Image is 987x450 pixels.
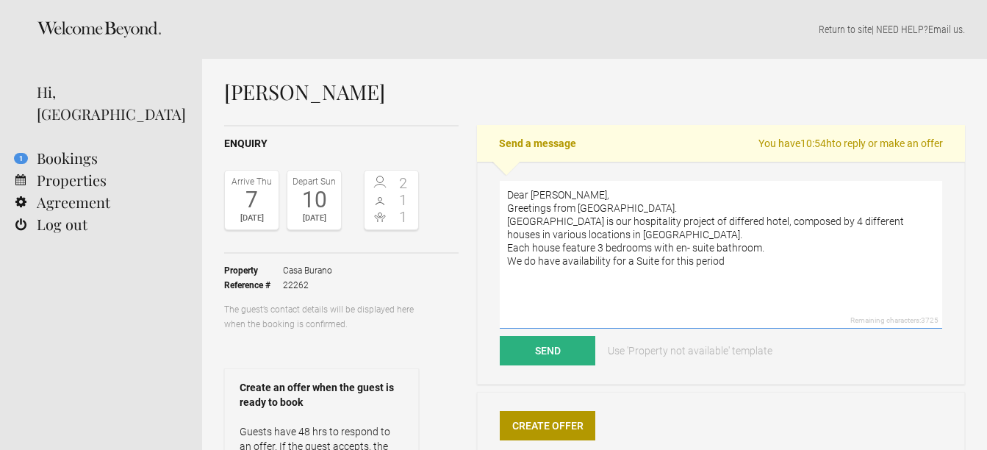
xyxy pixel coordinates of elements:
[597,336,783,365] a: Use 'Property not available' template
[229,189,275,211] div: 7
[291,189,337,211] div: 10
[500,411,595,440] a: Create Offer
[224,278,283,293] strong: Reference #
[224,302,419,332] p: The guest’s contact details will be displayed here when the booking is confirmed.
[392,193,415,207] span: 1
[283,263,332,278] span: Casa Burano
[37,81,180,125] div: Hi, [GEOGRAPHIC_DATA]
[291,174,337,189] div: Depart Sun
[224,22,965,37] p: | NEED HELP? .
[14,153,28,164] flynt-notification-badge: 1
[224,263,283,278] strong: Property
[800,137,832,149] flynt-countdown: 10:54h
[477,125,965,162] h2: Send a message
[229,174,275,189] div: Arrive Thu
[224,81,965,103] h1: [PERSON_NAME]
[500,336,595,365] button: Send
[291,211,337,226] div: [DATE]
[819,24,872,35] a: Return to site
[229,211,275,226] div: [DATE]
[224,136,459,151] h2: Enquiry
[283,278,332,293] span: 22262
[758,136,943,151] span: You have to reply or make an offer
[392,176,415,190] span: 2
[928,24,963,35] a: Email us
[392,210,415,224] span: 1
[240,380,403,410] strong: Create an offer when the guest is ready to book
